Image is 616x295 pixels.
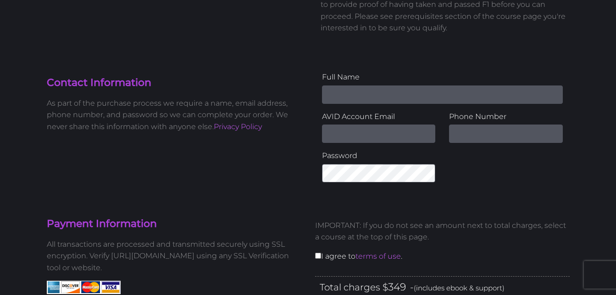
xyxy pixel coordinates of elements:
div: I agree to . [308,212,577,276]
h4: Contact Information [47,76,301,90]
a: terms of use [355,252,401,261]
label: Phone Number [449,111,563,123]
label: Password [322,150,436,162]
h4: Payment Information [47,217,301,231]
label: AVID Account Email [322,111,436,123]
label: Full Name [322,71,563,83]
p: All transactions are processed and transmitted securely using SSL encryption. Verify [URL][DOMAIN... [47,238,301,274]
p: As part of the purchase process we require a name, email address, phone number, and password so w... [47,97,301,133]
p: IMPORTANT: If you do not see an amount next to total charges, select a course at the top of this ... [315,220,570,243]
span: (includes ebook & support) [414,284,505,292]
a: Privacy Policy [214,122,262,131]
img: American Express, Discover, MasterCard, Visa [47,281,121,294]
